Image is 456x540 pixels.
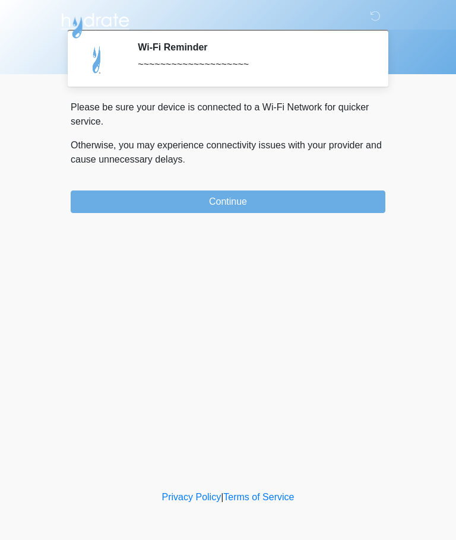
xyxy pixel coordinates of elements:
a: Terms of Service [223,492,294,502]
p: Otherwise, you may experience connectivity issues with your provider and cause unnecessary delays [71,138,385,167]
span: . [183,154,185,164]
img: Hydrate IV Bar - Arcadia Logo [59,9,131,39]
a: | [221,492,223,502]
div: ~~~~~~~~~~~~~~~~~~~~ [138,58,368,72]
p: Please be sure your device is connected to a Wi-Fi Network for quicker service. [71,100,385,129]
a: Privacy Policy [162,492,221,502]
button: Continue [71,190,385,213]
img: Agent Avatar [80,42,115,77]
